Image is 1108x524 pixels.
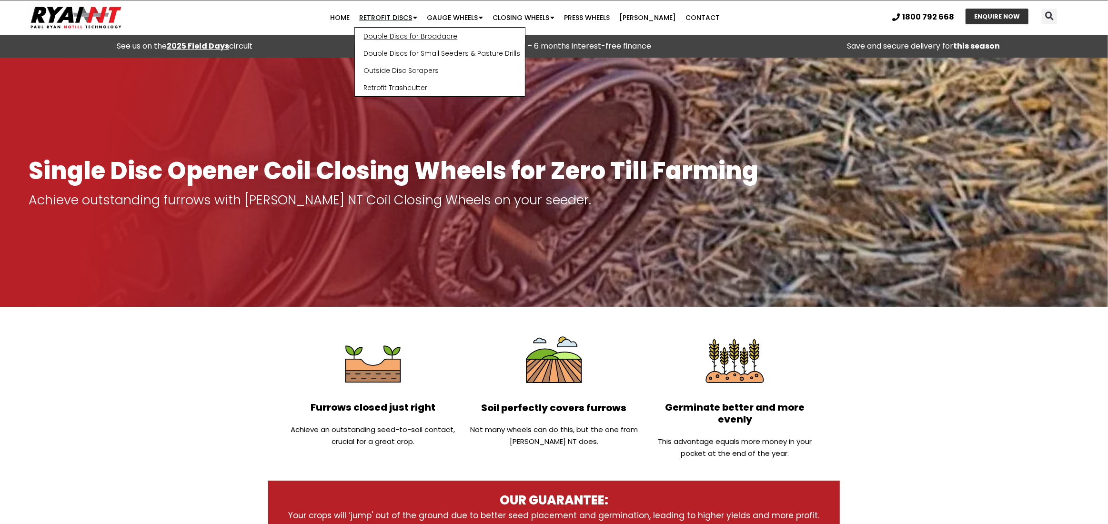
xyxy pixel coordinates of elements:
div: Search [1042,9,1057,24]
a: Double Discs for Small Seeders & Pasture Drills [355,45,525,62]
span: 1800 792 668 [903,13,955,21]
a: Double Discs for Broadacre [355,28,525,45]
a: Retrofit Trashcutter [355,79,525,96]
p: Achieve outstanding furrows with [PERSON_NAME] NT Coil Closing Wheels on your seeder. [29,193,1079,207]
a: Gauge Wheels [422,8,488,27]
span: Your crops will ‘jump' out of the ground due to better seed placement and germination, leading to... [288,510,819,521]
a: Contact [681,8,725,27]
p: Germinate better and more evenly [649,402,821,426]
p: Soil perfectly covers furrows [468,402,640,414]
a: 1800 792 668 [893,13,955,21]
img: Better and more even germination [701,328,769,397]
a: Outside Disc Scrapers [355,62,525,79]
span: ENQUIRE NOW [974,13,1020,20]
h3: OUR GUARANTEE: [287,493,821,509]
nav: Menu [215,8,836,27]
a: Press Wheels [559,8,614,27]
img: Ryan NT logo [29,3,124,32]
a: 2025 Field Days [167,40,229,51]
p: This advantage equals more money in your pocket at the end of the year. [649,435,821,459]
ul: Retrofit Discs [354,27,525,97]
div: See us on the circuit [5,40,364,53]
p: Achieve an outstanding seed-to-soil contact, crucial for a great crop. [287,423,459,447]
p: Save and secure delivery for [744,40,1103,53]
a: Retrofit Discs [354,8,422,27]
strong: this season [953,40,1000,51]
a: Closing Wheels [488,8,559,27]
p: Not many wheels can do this, but the one from [PERSON_NAME] NT does. [468,423,640,447]
a: ENQUIRE NOW [966,9,1028,24]
p: Buy Now Pay Later – 6 months interest-free finance [374,40,734,53]
img: Soil tilthed perfectly over furrows [520,328,588,397]
h1: Single Disc Opener Coil Closing Wheels for Zero Till Farming [29,158,1079,184]
a: Home [325,8,354,27]
p: Furrows closed just right [287,402,459,414]
a: [PERSON_NAME] [614,8,681,27]
img: Not too tight… Just right [339,328,407,397]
